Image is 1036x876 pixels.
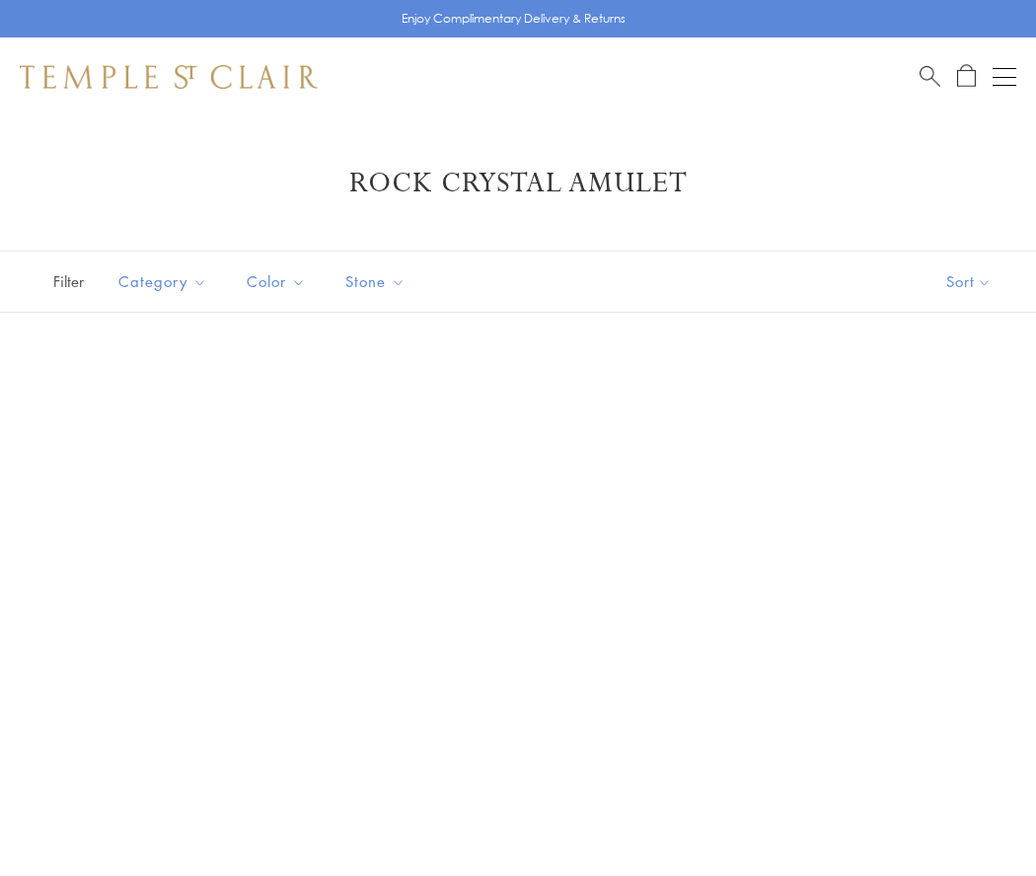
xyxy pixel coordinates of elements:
[232,259,321,304] button: Color
[335,269,420,294] span: Stone
[902,252,1036,312] button: Show sort by
[957,64,976,89] a: Open Shopping Bag
[104,259,222,304] button: Category
[237,269,321,294] span: Color
[331,259,420,304] button: Stone
[20,65,318,89] img: Temple St. Clair
[920,64,940,89] a: Search
[402,9,626,29] p: Enjoy Complimentary Delivery & Returns
[49,166,987,201] h1: Rock Crystal Amulet
[993,65,1016,89] button: Open navigation
[109,269,222,294] span: Category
